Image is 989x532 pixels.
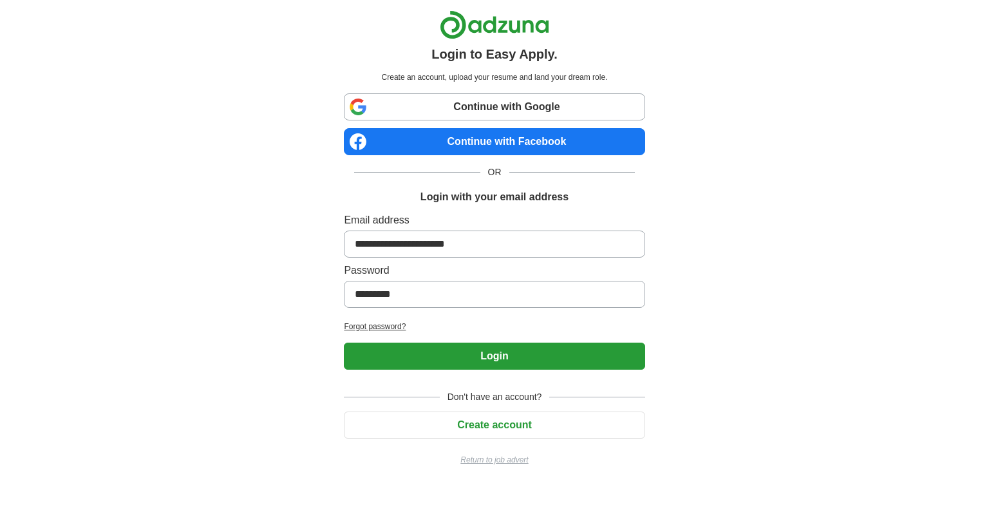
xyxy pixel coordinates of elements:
a: Create account [344,419,645,430]
a: Forgot password? [344,321,645,332]
img: Adzuna logo [440,10,549,39]
a: Continue with Facebook [344,128,645,155]
a: Continue with Google [344,93,645,120]
button: Login [344,343,645,370]
h1: Login to Easy Apply. [431,44,558,64]
label: Password [344,263,645,278]
button: Create account [344,412,645,439]
h1: Login with your email address [420,189,569,205]
label: Email address [344,213,645,228]
p: Create an account, upload your resume and land your dream role. [346,71,642,83]
a: Return to job advert [344,454,645,466]
span: Don't have an account? [440,390,550,404]
span: OR [480,166,509,179]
